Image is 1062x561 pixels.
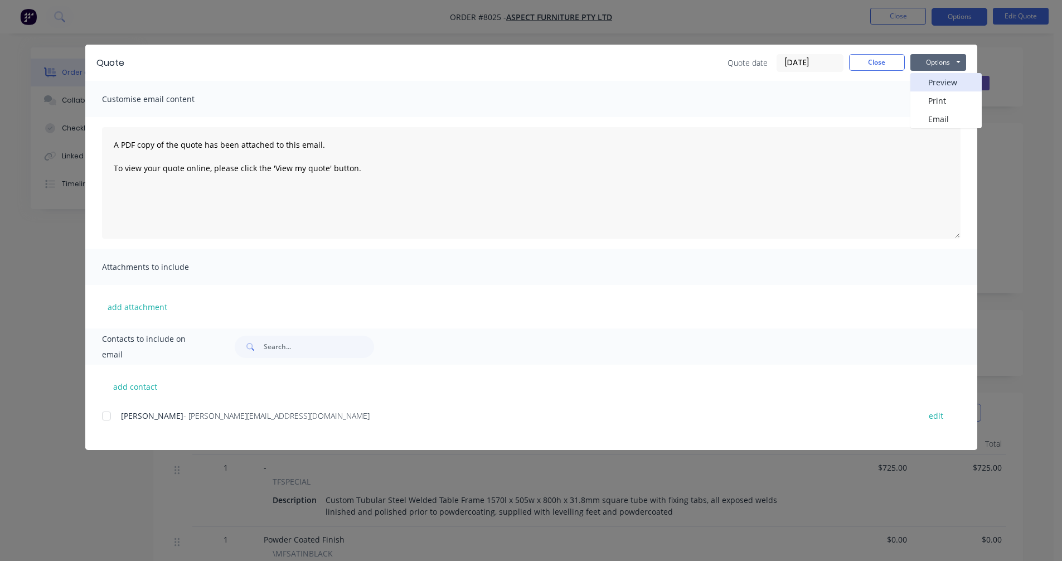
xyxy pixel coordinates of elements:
button: Email [910,110,982,128]
span: Contacts to include on email [102,331,207,362]
button: Preview [910,73,982,91]
span: Customise email content [102,91,225,107]
button: add attachment [102,298,173,315]
button: Close [849,54,905,71]
div: Quote [96,56,124,70]
span: [PERSON_NAME] [121,410,183,421]
span: - [PERSON_NAME][EMAIL_ADDRESS][DOMAIN_NAME] [183,410,370,421]
textarea: A PDF copy of the quote has been attached to this email. To view your quote online, please click ... [102,127,961,239]
button: Options [910,54,966,71]
button: Print [910,91,982,110]
input: Search... [264,336,374,358]
span: Quote date [728,57,768,69]
button: edit [922,408,950,423]
button: add contact [102,378,169,395]
span: Attachments to include [102,259,225,275]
